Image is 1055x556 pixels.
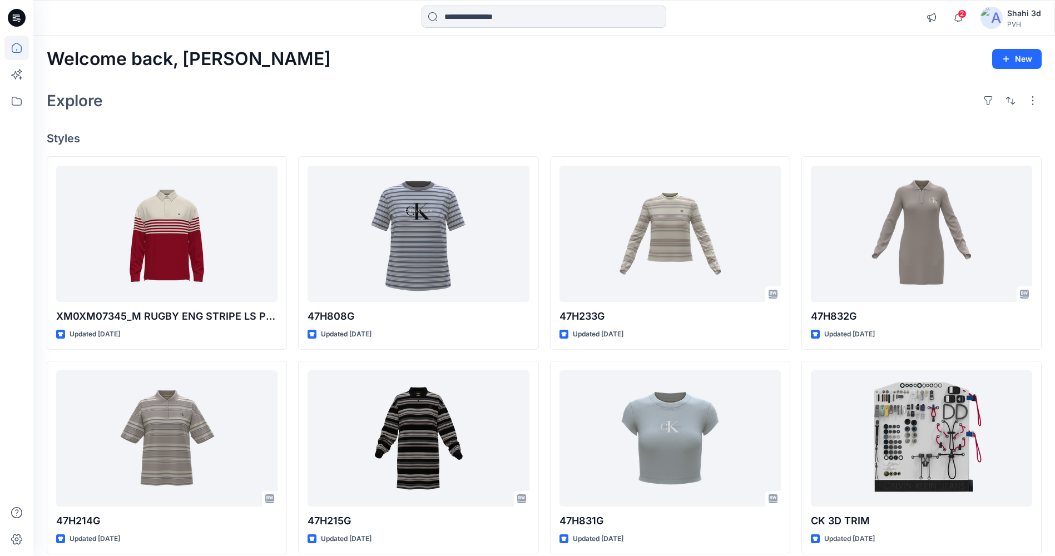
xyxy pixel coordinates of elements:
h2: Welcome back, [PERSON_NAME] [47,49,331,69]
p: Updated [DATE] [321,533,372,545]
p: 47H233G [559,309,781,324]
p: Updated [DATE] [70,533,120,545]
a: 47H233G [559,166,781,302]
p: Updated [DATE] [573,533,623,545]
p: Updated [DATE] [70,329,120,340]
p: XM0XM07345_M RUGBY ENG STRIPE LS POLO_PROTO_V02 [56,309,278,324]
p: Updated [DATE] [824,533,875,545]
a: 47H832G [811,166,1032,302]
p: 47H215G [308,513,529,529]
button: New [992,49,1042,69]
a: 47H808G [308,166,529,302]
p: Updated [DATE] [573,329,623,340]
img: avatar [980,7,1003,29]
a: 47H215G [308,370,529,507]
a: CK 3D TRIM [811,370,1032,507]
div: Shahi 3d [1007,7,1041,20]
p: CK 3D TRIM [811,513,1032,529]
a: XM0XM07345_M RUGBY ENG STRIPE LS POLO_PROTO_V02 [56,166,278,302]
h2: Explore [47,92,103,110]
p: Updated [DATE] [824,329,875,340]
p: 47H831G [559,513,781,529]
p: 47H214G [56,513,278,529]
a: 47H831G [559,370,781,507]
p: 47H808G [308,309,529,324]
a: 47H214G [56,370,278,507]
p: Updated [DATE] [321,329,372,340]
h4: Styles [47,132,1042,145]
span: 2 [958,9,967,18]
p: 47H832G [811,309,1032,324]
div: PVH [1007,20,1041,28]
